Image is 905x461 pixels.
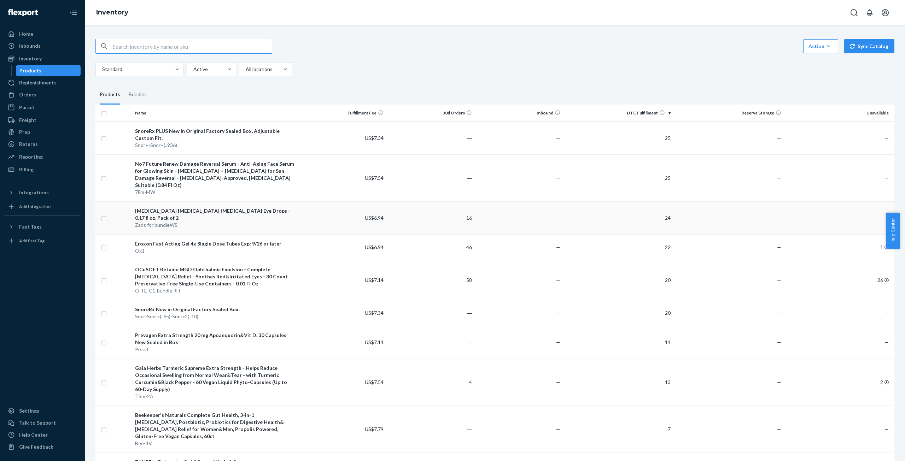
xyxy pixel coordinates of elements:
button: Help Center [886,213,900,249]
span: — [777,244,781,250]
td: ― [386,326,475,359]
a: Add Integration [4,201,81,212]
input: All locations [245,66,246,73]
span: US$7.34 [365,135,384,141]
div: SnoreRx New in Original Factory Sealed Box. [135,306,295,313]
td: 1 [784,234,894,260]
th: Unavailable [784,105,894,122]
a: Orders [4,89,81,100]
span: — [556,379,560,385]
th: DTC Fulfillment [563,105,673,122]
div: SnoreRx PLUS New in Original Factory Sealed Box, Adjustable Custom Fit. [135,128,295,142]
td: 4 [386,359,475,406]
ol: breadcrumbs [90,2,134,23]
span: — [884,215,889,221]
span: US$7.14 [365,339,384,345]
td: ― [386,406,475,453]
button: Integrations [4,187,81,198]
span: — [777,277,781,283]
div: Snor+-Snor+(..936) [135,142,295,149]
a: Replenishments [4,77,81,88]
td: 20 [563,260,673,300]
td: 7 [563,406,673,453]
button: Close Navigation [66,6,81,20]
a: Freight [4,114,81,126]
td: 20 [563,300,673,326]
td: 25 [563,154,673,201]
span: US$7.54 [365,379,384,385]
img: Flexport logo [8,9,38,16]
div: Prevagen Extra Strength 20 mg Apoaequorin&Vit D. 30 Capsules New Sealed in Box [135,332,295,346]
a: Billing [4,164,81,175]
span: US$7.54 [365,175,384,181]
th: Inbound [475,105,563,122]
div: OCuSOFT Retaine MGD Ophthalmic Emulsion - Complete [MEDICAL_DATA] Relief - Soothes Red&Irritated ... [135,266,295,287]
a: Returns [4,138,81,150]
div: Products [19,67,41,74]
a: Talk to Support [4,417,81,429]
div: O-TE-C1-bundle RH [135,287,295,294]
td: 25 [563,122,673,154]
span: — [777,426,781,432]
div: Inventory [19,55,42,62]
div: Bee-4V [135,440,295,447]
span: — [556,277,560,283]
span: — [777,215,781,221]
div: Home [19,30,33,37]
td: ― [386,122,475,154]
div: Zads for bundleWS [135,221,295,229]
a: Inbounds [4,40,81,52]
span: — [556,339,560,345]
div: [MEDICAL_DATA] [MEDICAL_DATA] [MEDICAL_DATA] Eye Drops - 0.17 fl oz, Pack of 2 [135,207,295,221]
div: Reporting [19,153,43,160]
span: — [777,310,781,316]
input: Search inventory by name or sku [113,39,272,53]
a: Inventory [96,8,128,16]
td: 46 [386,234,475,260]
td: ― [386,154,475,201]
div: Fast Tags [19,223,42,230]
a: Reporting [4,151,81,162]
th: Fulfillment Fee [298,105,386,122]
div: 7Fm-MW [135,189,295,196]
a: Parcel [4,102,81,113]
td: 14 [563,326,673,359]
button: Open account menu [878,6,892,20]
span: — [777,175,781,181]
span: US$7.14 [365,277,384,283]
button: Action [803,39,838,53]
div: Replenishments [19,79,57,86]
div: Settings [19,407,39,414]
span: — [556,426,560,432]
span: — [884,310,889,316]
div: No7 Future Renew Damage Reversal Serum - Anti-Aging Face Serum for Glowing Skin - [MEDICAL_DATA] ... [135,160,295,189]
a: Help Center [4,429,81,441]
div: Add Fast Tag [19,238,45,244]
div: Gaia Herbs Turmeric Supreme Extra Strength - Helps Reduce Occasional Swelling from Normal Wear&Te... [135,365,295,393]
div: Bundles [129,85,147,105]
input: Standard [101,66,102,73]
div: Billing [19,166,34,173]
div: Beekeeper's Naturals Complete Gut Health, 3-in-1 [MEDICAL_DATA], Postbiotic, Probiotics for Diges... [135,412,295,440]
a: Add Fast Tag [4,235,81,247]
th: Reserve Storage [673,105,784,122]
td: 58 [386,260,475,300]
div: Parcel [19,104,34,111]
div: Snor-Snorx(..65)-Snorx2(..10) [135,313,295,320]
span: — [884,175,889,181]
span: — [556,310,560,316]
td: 24 [563,201,673,234]
div: Products [100,85,120,105]
button: Give Feedback [4,441,81,453]
div: TSm-2A [135,393,295,400]
span: — [556,244,560,250]
span: US$7.79 [365,426,384,432]
span: — [556,215,560,221]
span: — [556,135,560,141]
div: Eroxon Fast Acting Gel 4x Single Dose Tubes Exp: 9/26 or later [135,240,295,247]
th: Name [132,105,298,122]
div: Give Feedback [19,443,53,450]
div: Freight [19,117,36,124]
button: Open Search Box [847,6,861,20]
div: Help Center [19,431,48,438]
